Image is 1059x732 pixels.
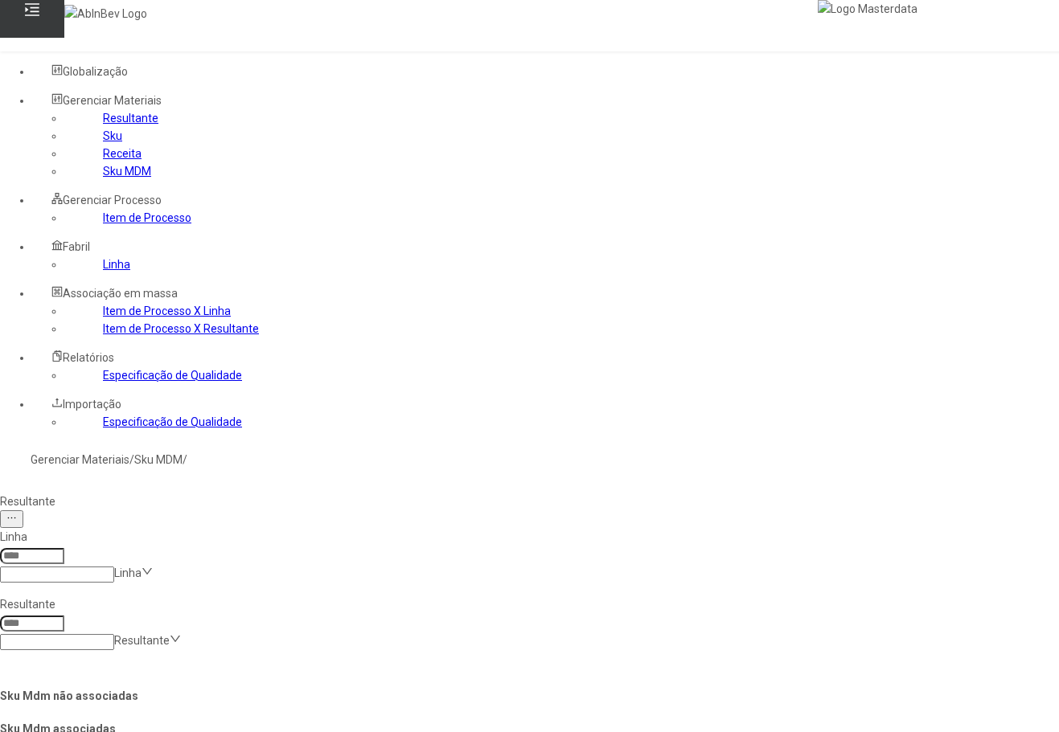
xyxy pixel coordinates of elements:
a: Sku [103,129,122,142]
a: Especificação de Qualidade [103,415,242,428]
a: Sku MDM [134,453,183,466]
nz-select-placeholder: Resultante [114,634,170,647]
span: Relatórios [63,351,114,364]
a: Item de Processo [103,211,191,224]
span: Fabril [63,240,90,253]
a: Gerenciar Materiais [31,453,129,466]
span: Gerenciar Materiais [63,94,162,107]
a: Item de Processo X Resultante [103,322,259,335]
a: Especificação de Qualidade [103,369,242,382]
span: Associação em massa [63,287,178,300]
img: AbInBev Logo [64,5,147,22]
span: Globalização [63,65,128,78]
span: Importação [63,398,121,411]
nz-breadcrumb-separator: / [183,453,187,466]
a: Receita [103,147,142,160]
nz-breadcrumb-separator: / [129,453,134,466]
span: Gerenciar Processo [63,194,162,207]
a: Sku MDM [103,165,151,178]
nz-select-placeholder: Linha [114,566,142,579]
a: Item de Processo X Linha [103,305,231,317]
a: Linha [103,258,130,271]
a: Resultante [103,112,158,125]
